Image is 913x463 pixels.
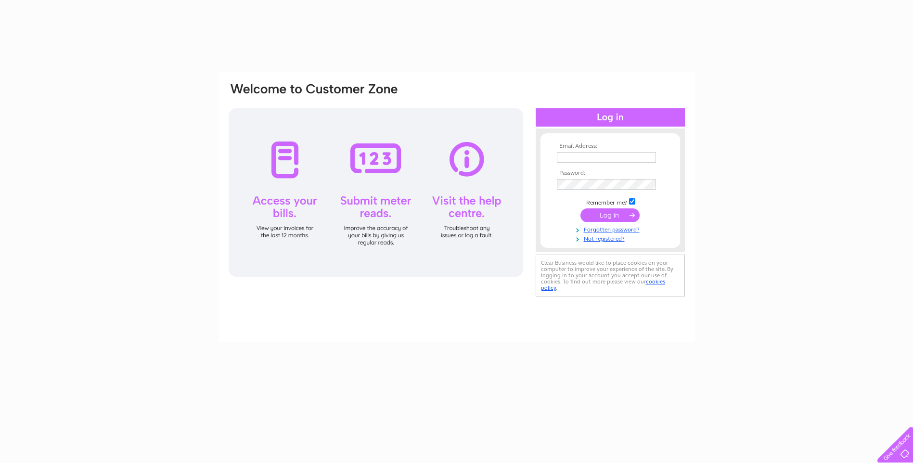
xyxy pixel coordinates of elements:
[557,224,666,233] a: Forgotten password?
[580,208,640,222] input: Submit
[541,278,665,291] a: cookies policy
[557,233,666,243] a: Not registered?
[554,197,666,206] td: Remember me?
[554,170,666,177] th: Password:
[536,255,685,296] div: Clear Business would like to place cookies on your computer to improve your experience of the sit...
[554,143,666,150] th: Email Address:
